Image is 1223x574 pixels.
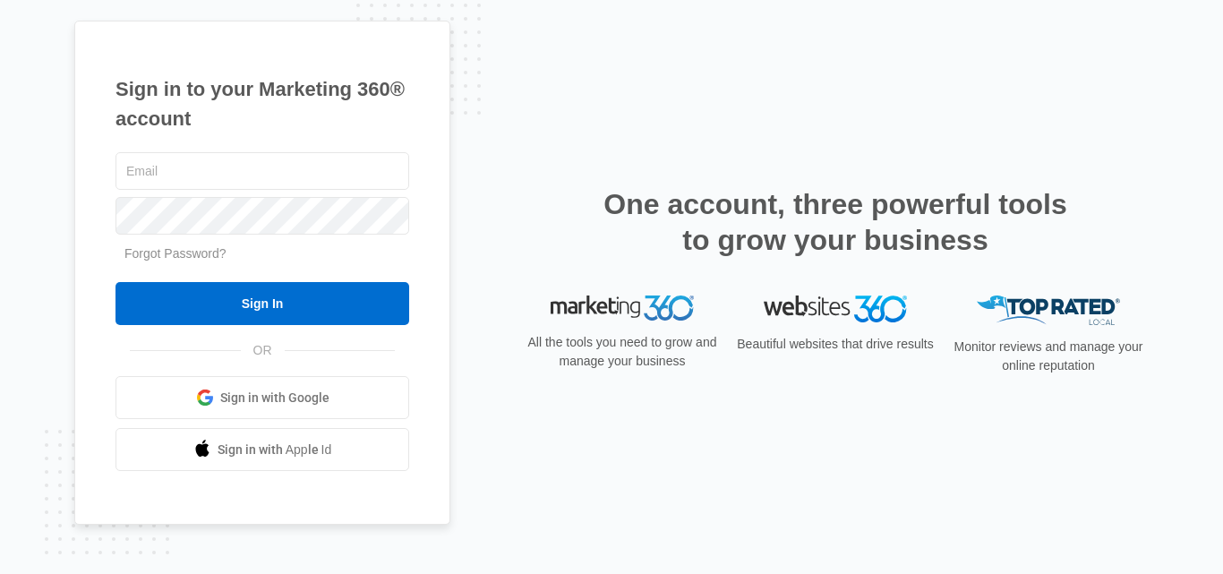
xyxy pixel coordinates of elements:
p: Beautiful websites that drive results [735,335,936,354]
a: Sign in with Apple Id [115,428,409,471]
p: Monitor reviews and manage your online reputation [948,338,1149,375]
input: Sign In [115,282,409,325]
p: All the tools you need to grow and manage your business [522,333,723,371]
input: Email [115,152,409,190]
img: Marketing 360 [551,296,694,321]
img: Websites 360 [764,296,907,321]
img: Top Rated Local [977,296,1120,325]
h1: Sign in to your Marketing 360® account [115,74,409,133]
span: OR [241,341,285,360]
a: Sign in with Google [115,376,409,419]
span: Sign in with Google [220,389,329,407]
span: Sign in with Apple Id [218,441,332,459]
h2: One account, three powerful tools to grow your business [598,186,1073,258]
a: Forgot Password? [124,246,227,261]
